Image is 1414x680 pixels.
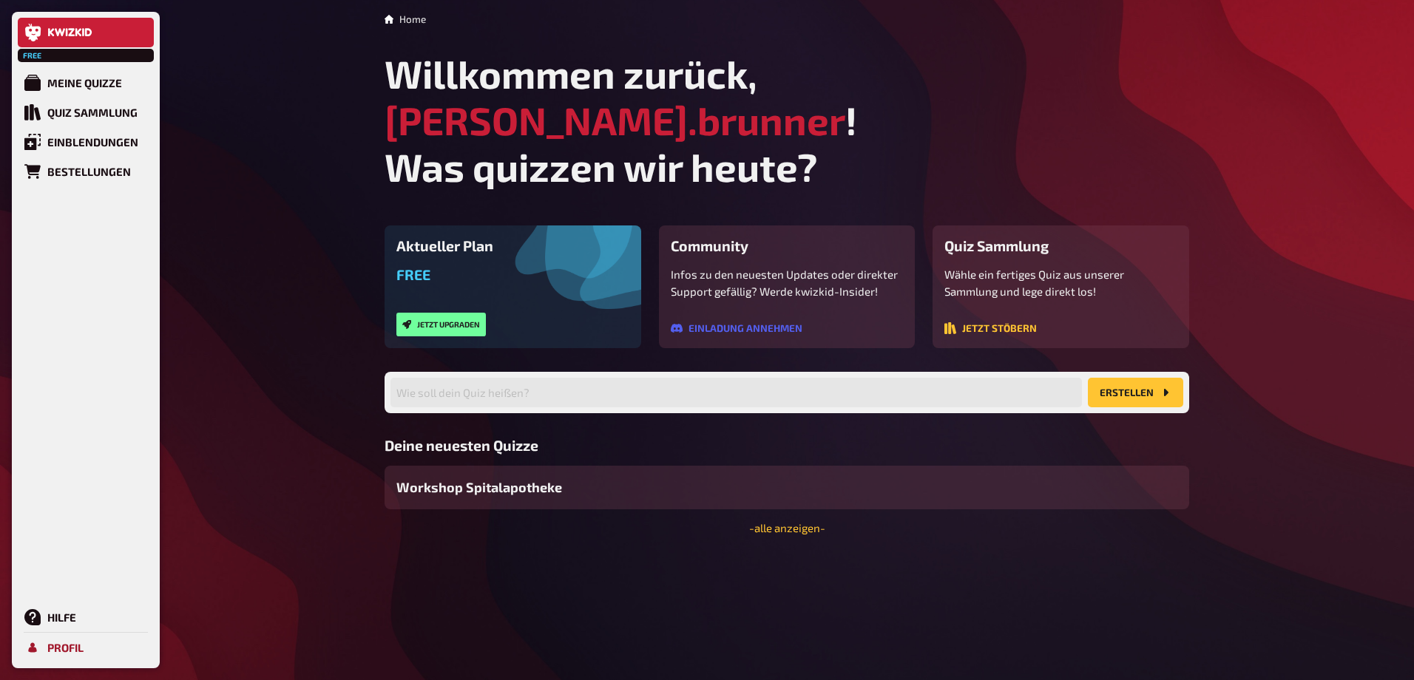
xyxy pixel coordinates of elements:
[385,97,845,143] span: [PERSON_NAME].brunner
[18,157,154,186] a: Bestellungen
[671,237,904,254] h3: Community
[47,76,122,89] div: Meine Quizze
[390,378,1082,407] input: Wie soll dein Quiz heißen?
[396,237,629,254] h3: Aktueller Plan
[18,98,154,127] a: Quiz Sammlung
[944,323,1037,336] a: Jetzt stöbern
[47,135,138,149] div: Einblendungen
[47,611,76,624] div: Hilfe
[19,51,46,60] span: Free
[47,165,131,178] div: Bestellungen
[944,237,1177,254] h3: Quiz Sammlung
[671,322,802,334] button: Einladung annehmen
[671,323,802,336] a: Einladung annehmen
[385,466,1189,509] a: Workshop Spitalapotheke
[18,633,154,662] a: Profil
[1088,378,1183,407] button: Erstellen
[944,266,1177,299] p: Wähle ein fertiges Quiz aus unserer Sammlung und lege direkt los!
[47,106,138,119] div: Quiz Sammlung
[399,12,426,27] li: Home
[396,477,562,497] span: Workshop Spitalapotheke
[18,127,154,157] a: Einblendungen
[671,266,904,299] p: Infos zu den neuesten Updates oder direkter Support gefällig? Werde kwizkid-Insider!
[385,50,1189,190] h1: Willkommen zurück, ! Was quizzen wir heute?
[396,313,486,336] button: Jetzt upgraden
[944,322,1037,334] button: Jetzt stöbern
[396,266,430,283] span: Free
[749,521,825,534] a: -alle anzeigen-
[18,68,154,98] a: Meine Quizze
[18,602,154,632] a: Hilfe
[385,437,1189,454] h3: Deine neuesten Quizze
[47,641,84,654] div: Profil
